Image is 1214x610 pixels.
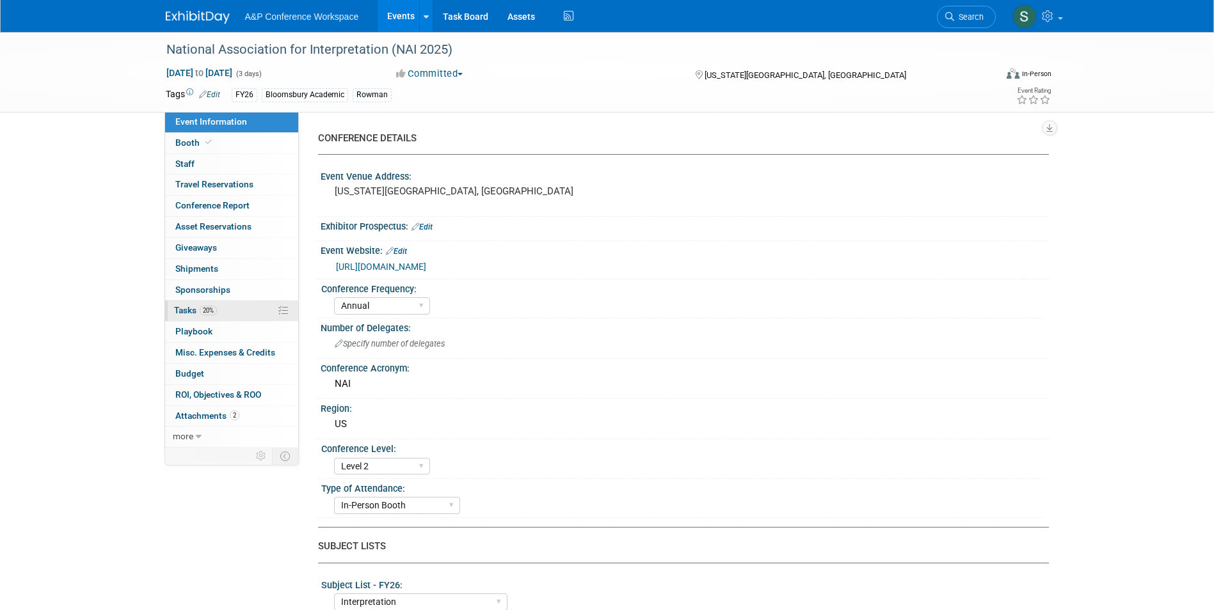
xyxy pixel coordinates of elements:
[1016,88,1051,94] div: Event Rating
[335,185,610,197] pre: [US_STATE][GEOGRAPHIC_DATA], [GEOGRAPHIC_DATA]
[165,196,298,216] a: Conference Report
[321,217,1049,233] div: Exhibitor Prospectus:
[165,154,298,175] a: Staff
[175,242,217,253] span: Giveaways
[165,280,298,301] a: Sponsorships
[937,6,996,28] a: Search
[1021,69,1051,79] div: In-Person
[1007,68,1019,79] img: Format-Inperson.png
[386,247,407,256] a: Edit
[705,70,906,80] span: [US_STATE][GEOGRAPHIC_DATA], [GEOGRAPHIC_DATA]
[232,88,257,102] div: FY26
[321,241,1049,258] div: Event Website:
[175,200,250,210] span: Conference Report
[321,167,1049,183] div: Event Venue Address:
[165,322,298,342] a: Playbook
[250,448,273,464] td: Personalize Event Tab Strip
[165,175,298,195] a: Travel Reservations
[175,389,261,400] span: ROI, Objectives & ROO
[392,67,468,81] button: Committed
[175,221,252,231] span: Asset Reservations
[199,90,220,99] a: Edit
[954,12,984,22] span: Search
[235,70,262,78] span: (3 days)
[174,305,217,315] span: Tasks
[321,359,1049,375] div: Conference Acronym:
[175,326,212,336] span: Playbook
[330,414,1039,434] div: US
[193,68,205,78] span: to
[175,137,214,148] span: Booth
[1012,4,1037,29] img: Samantha Klein
[321,318,1049,334] div: Number of Delegates:
[336,262,426,272] a: [URL][DOMAIN_NAME]
[175,159,195,169] span: Staff
[175,116,247,127] span: Event Information
[173,431,193,441] span: more
[162,38,977,61] div: National Association for Interpretation (NAI 2025)
[166,67,233,79] span: [DATE] [DATE]
[165,238,298,258] a: Giveaways
[321,279,1043,295] div: Conference Frequency:
[920,66,1052,86] div: Event Format
[165,133,298,153] a: Booth
[175,368,204,379] span: Budget
[318,540,1039,553] div: SUBJECT LISTS
[175,285,230,295] span: Sponsorships
[330,374,1039,394] div: NAI
[165,385,298,405] a: ROI, Objectives & ROO
[200,306,217,315] span: 20%
[411,223,433,231] a: Edit
[165,112,298,132] a: Event Information
[165,343,298,363] a: Misc. Expenses & Credits
[166,11,230,24] img: ExhibitDay
[321,575,1043,591] div: Subject List - FY26:
[165,426,298,447] a: more
[205,139,212,146] i: Booth reservation complete
[262,88,348,102] div: Bloomsbury Academic
[245,12,359,22] span: A&P Conference Workspace
[175,263,218,274] span: Shipments
[321,439,1043,455] div: Conference Level:
[165,364,298,384] a: Budget
[230,411,239,420] span: 2
[335,339,445,348] span: Specify number of delegates
[165,301,298,321] a: Tasks20%
[353,88,392,102] div: Rowman
[321,479,1043,495] div: Type of Attendance:
[175,179,253,189] span: Travel Reservations
[175,411,239,421] span: Attachments
[272,448,298,464] td: Toggle Event Tabs
[166,88,220,102] td: Tags
[318,132,1039,145] div: CONFERENCE DETAILS
[321,399,1049,415] div: Region:
[165,217,298,237] a: Asset Reservations
[165,259,298,279] a: Shipments
[165,406,298,426] a: Attachments2
[175,347,275,357] span: Misc. Expenses & Credits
